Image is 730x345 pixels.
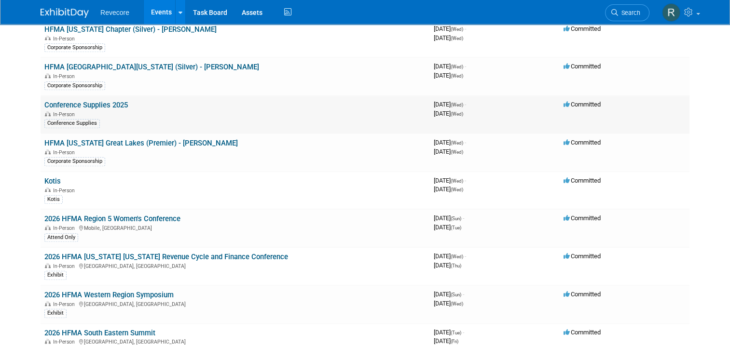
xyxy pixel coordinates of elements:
a: 2026 HFMA [US_STATE] [US_STATE] Revenue Cycle and Finance Conference [44,252,288,261]
a: 2026 HFMA Region 5 Women's Conference [44,214,180,223]
span: Committed [564,139,601,146]
span: (Wed) [451,140,463,146]
a: 2026 HFMA Western Region Symposium [44,291,174,299]
a: HFMA [US_STATE] Great Lakes (Premier) - [PERSON_NAME] [44,139,238,147]
img: Rachael Sires [662,3,680,22]
span: (Fri) [451,339,458,344]
span: Committed [564,177,601,184]
span: - [465,252,466,260]
span: In-Person [53,36,78,42]
span: (Wed) [451,111,463,117]
span: [DATE] [434,214,464,222]
div: Corporate Sponsorship [44,157,105,166]
span: - [465,177,466,184]
span: [DATE] [434,25,466,32]
span: [DATE] [434,262,461,269]
img: In-Person Event [45,73,51,78]
div: Exhibit [44,309,67,318]
img: In-Person Event [45,187,51,192]
span: (Wed) [451,36,463,41]
a: Search [605,4,649,21]
img: In-Person Event [45,263,51,268]
span: Committed [564,25,601,32]
span: Revecore [100,9,129,16]
span: Committed [564,63,601,70]
span: (Wed) [451,178,463,184]
span: [DATE] [434,252,466,260]
span: (Wed) [451,102,463,107]
div: Kotis [44,195,63,204]
img: In-Person Event [45,225,51,230]
span: - [463,214,464,222]
div: Exhibit [44,271,67,279]
img: In-Person Event [45,36,51,40]
span: Committed [564,214,601,222]
div: Corporate Sponsorship [44,81,105,90]
img: ExhibitDay [41,8,89,18]
span: [DATE] [434,63,466,70]
span: (Wed) [451,73,463,79]
span: In-Person [53,339,78,345]
span: [DATE] [434,72,463,79]
span: [DATE] [434,34,463,41]
span: Committed [564,252,601,260]
span: (Tue) [451,225,461,230]
div: [GEOGRAPHIC_DATA], [GEOGRAPHIC_DATA] [44,337,426,345]
img: In-Person Event [45,339,51,344]
span: (Wed) [451,149,463,155]
img: In-Person Event [45,149,51,154]
span: In-Person [53,111,78,118]
span: [DATE] [434,291,464,298]
span: In-Person [53,73,78,80]
span: [DATE] [434,300,463,307]
span: (Wed) [451,64,463,69]
span: (Wed) [451,301,463,306]
div: Conference Supplies [44,119,100,128]
span: [DATE] [434,110,463,117]
span: In-Person [53,149,78,156]
span: Committed [564,329,601,336]
span: In-Person [53,301,78,307]
span: In-Person [53,187,78,194]
span: - [465,63,466,70]
span: In-Person [53,263,78,269]
span: - [465,139,466,146]
span: [DATE] [434,148,463,155]
div: [GEOGRAPHIC_DATA], [GEOGRAPHIC_DATA] [44,300,426,307]
span: (Thu) [451,263,461,268]
a: HFMA [GEOGRAPHIC_DATA][US_STATE] (Silver) - [PERSON_NAME] [44,63,259,71]
span: [DATE] [434,224,461,231]
span: (Wed) [451,254,463,259]
span: (Sun) [451,292,461,297]
span: [DATE] [434,139,466,146]
a: Conference Supplies 2025 [44,101,128,109]
span: [DATE] [434,337,458,345]
a: Kotis [44,177,61,186]
span: - [463,329,464,336]
span: Committed [564,101,601,108]
span: [DATE] [434,186,463,193]
span: - [465,25,466,32]
span: - [463,291,464,298]
div: [GEOGRAPHIC_DATA], [GEOGRAPHIC_DATA] [44,262,426,269]
span: [DATE] [434,101,466,108]
span: In-Person [53,225,78,231]
span: [DATE] [434,329,464,336]
a: 2026 HFMA South Eastern Summit [44,329,155,337]
div: Attend Only [44,233,78,242]
img: In-Person Event [45,111,51,116]
div: Mobile, [GEOGRAPHIC_DATA] [44,224,426,231]
span: Search [618,9,640,16]
span: (Wed) [451,187,463,192]
div: Corporate Sponsorship [44,43,105,52]
span: (Wed) [451,27,463,32]
span: [DATE] [434,177,466,184]
span: (Tue) [451,330,461,335]
span: - [465,101,466,108]
span: Committed [564,291,601,298]
a: HFMA [US_STATE] Chapter (Silver) - [PERSON_NAME] [44,25,217,34]
span: (Sun) [451,216,461,221]
img: In-Person Event [45,301,51,306]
